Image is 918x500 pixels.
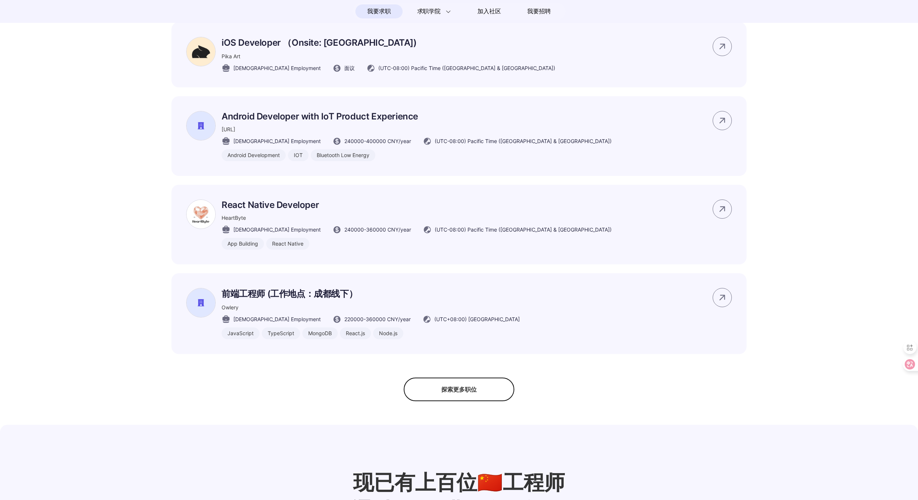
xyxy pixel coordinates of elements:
[222,53,240,59] span: Pika Art
[233,64,321,72] span: [DEMOGRAPHIC_DATA] Employment
[222,149,286,161] div: Android Development
[262,327,300,339] div: TypeScript
[288,149,309,161] div: IOT
[222,199,612,210] p: React Native Developer
[344,315,411,323] span: 220000 - 360000 CNY /year
[302,327,338,339] div: MongoDB
[378,64,555,72] span: (UTC-08:00) Pacific Time ([GEOGRAPHIC_DATA] & [GEOGRAPHIC_DATA])
[233,137,321,145] span: [DEMOGRAPHIC_DATA] Employment
[233,226,321,233] span: [DEMOGRAPHIC_DATA] Employment
[435,226,612,233] span: (UTC-08:00) Pacific Time ([GEOGRAPHIC_DATA] & [GEOGRAPHIC_DATA])
[222,327,260,339] div: JavaScript
[222,288,520,300] p: 前端工程师 (工作地点：成都线下）
[417,7,441,16] span: 求职学院
[344,64,355,72] span: 面议
[367,6,390,17] span: 我要求职
[266,238,309,250] div: React Native
[434,315,520,323] span: (UTC+08:00) [GEOGRAPHIC_DATA]
[222,304,239,310] span: Owlery
[344,226,411,233] span: 240000 - 360000 CNY /year
[344,137,411,145] span: 240000 - 400000 CNY /year
[222,238,264,250] div: App Building
[373,327,403,339] div: Node.js
[527,7,550,16] span: 我要招聘
[233,315,321,323] span: [DEMOGRAPHIC_DATA] Employment
[435,137,612,145] span: (UTC-08:00) Pacific Time ([GEOGRAPHIC_DATA] & [GEOGRAPHIC_DATA])
[311,149,375,161] div: Bluetooth Low Energy
[340,327,371,339] div: React.js
[222,37,555,49] p: iOS Developer （Onsite: [GEOGRAPHIC_DATA])
[222,111,612,122] p: Android Developer with IoT Product Experience
[404,378,514,401] div: 探索更多职位
[222,126,235,132] span: [URL]
[477,6,501,17] span: 加入社区
[222,215,246,221] span: HeartByte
